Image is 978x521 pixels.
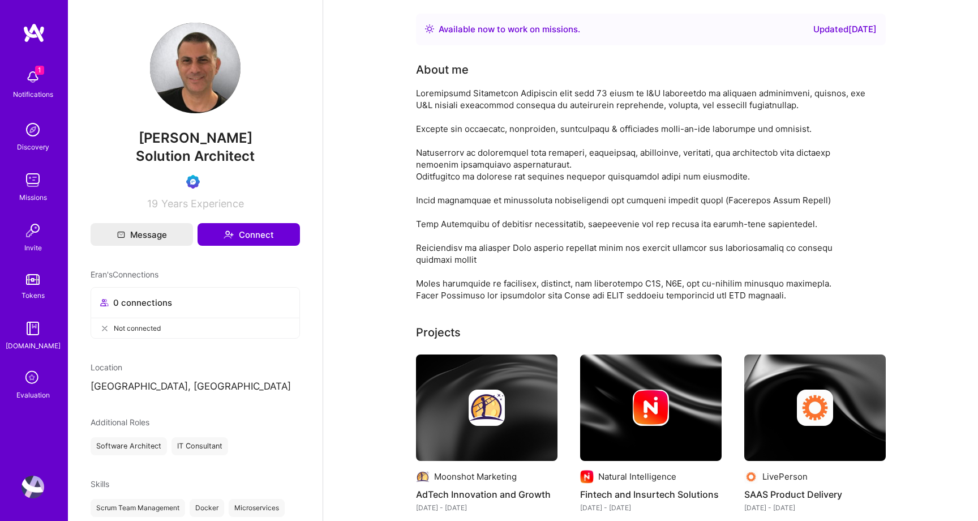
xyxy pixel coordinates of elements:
img: Company logo [416,470,430,484]
div: Projects [416,324,461,341]
div: LivePerson [762,471,808,482]
img: Company logo [797,390,833,426]
i: icon CloseGray [100,324,109,333]
h4: AdTech Innovation and Growth [416,487,557,502]
span: 1 [35,66,44,75]
div: Tokens [22,289,45,301]
img: Company logo [633,390,669,426]
div: Updated [DATE] [813,23,877,36]
img: Evaluation Call Booked [186,175,200,189]
button: Connect [198,223,300,246]
div: Loremipsumd Sitametcon Adipiscin elit sedd 73 eiusm te I&U laboreetdo ma aliquaen adminimveni, qu... [416,87,869,301]
div: Missions [19,191,47,203]
span: Additional Roles [91,417,149,427]
img: Company logo [580,470,594,484]
img: User Avatar [150,23,241,113]
img: cover [744,355,886,461]
span: Skills [91,479,109,489]
div: [DATE] - [DATE] [744,502,886,514]
img: cover [416,355,557,461]
a: User Avatar [19,476,47,498]
i: icon SelectionTeam [22,368,44,389]
div: Location [91,361,300,373]
div: Scrum Team Management [91,499,185,517]
span: Eran's Connections [91,268,158,280]
i: icon Collaborator [100,298,109,307]
img: logo [23,23,45,43]
p: [GEOGRAPHIC_DATA], [GEOGRAPHIC_DATA] [91,380,300,394]
div: Software Architect [91,437,167,455]
img: Invite [22,219,44,242]
h4: SAAS Product Delivery [744,487,886,502]
button: 0 connectionsNot connected [91,287,300,339]
button: Message [91,223,193,246]
i: icon Mail [117,230,125,238]
img: tokens [26,274,40,285]
img: User Avatar [22,476,44,498]
i: icon Connect [224,229,234,240]
span: 0 connections [113,297,172,309]
div: Docker [190,499,224,517]
span: Not connected [114,322,161,334]
span: 19 [147,198,158,210]
img: discovery [22,118,44,141]
img: Company logo [469,390,505,426]
div: Discovery [17,141,49,153]
div: [DATE] - [DATE] [580,502,722,514]
div: IT Consultant [171,437,228,455]
div: Evaluation [16,389,50,401]
div: Microservices [229,499,285,517]
div: Notifications [13,88,53,100]
div: Moonshot Marketing [434,471,517,482]
span: Solution Architect [136,148,255,164]
div: Invite [24,242,42,254]
h4: Fintech and Insurtech Solutions [580,487,722,502]
img: guide book [22,317,44,340]
div: [DATE] - [DATE] [416,502,557,514]
div: [DOMAIN_NAME] [6,340,61,352]
div: Available now to work on missions . [439,23,580,36]
div: About me [416,61,469,78]
img: cover [580,355,722,461]
img: Availability [425,24,434,33]
img: bell [22,66,44,88]
img: teamwork [22,169,44,191]
img: Company logo [744,470,758,484]
span: Years Experience [161,198,244,210]
span: [PERSON_NAME] [91,130,300,147]
div: Natural Intelligence [598,471,676,482]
